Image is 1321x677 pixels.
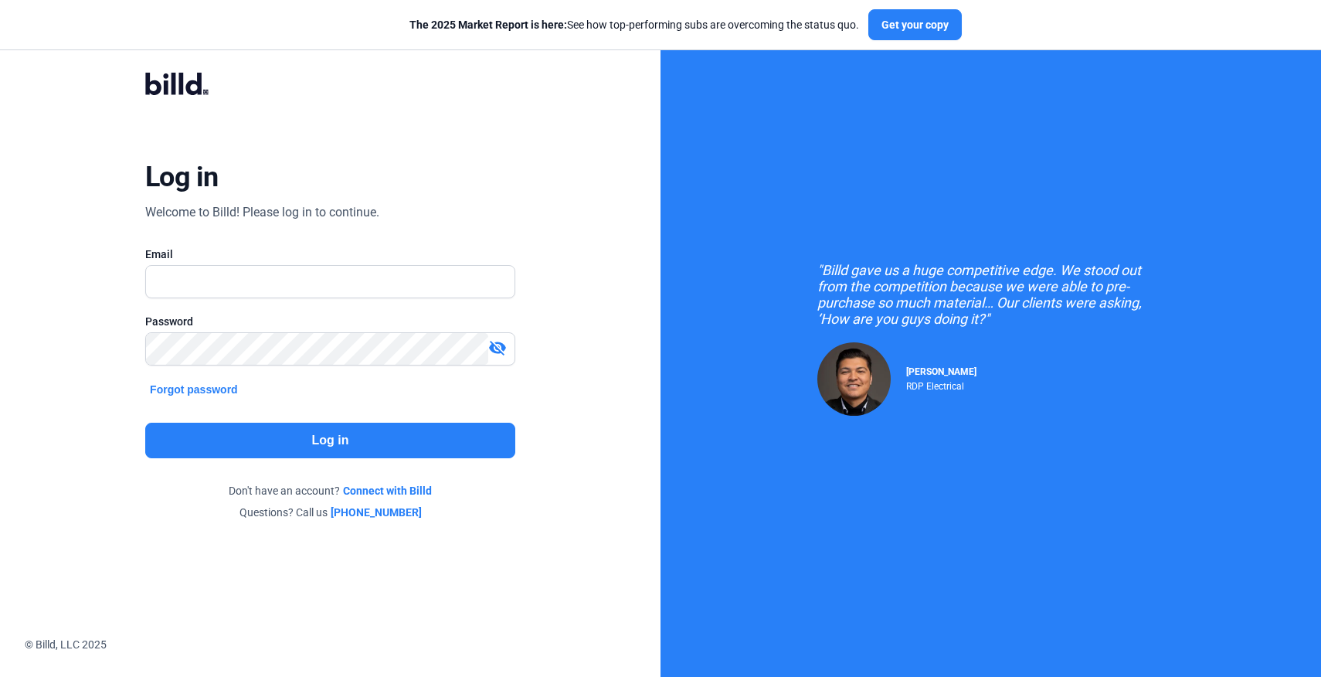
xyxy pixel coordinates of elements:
[145,160,219,194] div: Log in
[409,19,567,31] span: The 2025 Market Report is here:
[817,342,891,416] img: Raul Pacheco
[488,338,507,357] mat-icon: visibility_off
[145,505,515,520] div: Questions? Call us
[145,381,243,398] button: Forgot password
[145,203,379,222] div: Welcome to Billd! Please log in to continue.
[906,366,976,377] span: [PERSON_NAME]
[145,247,515,262] div: Email
[331,505,422,520] a: [PHONE_NUMBER]
[817,262,1165,327] div: "Billd gave us a huge competitive edge. We stood out from the competition because we were able to...
[145,423,515,458] button: Log in
[868,9,962,40] button: Get your copy
[343,483,432,498] a: Connect with Billd
[145,483,515,498] div: Don't have an account?
[145,314,515,329] div: Password
[409,17,859,32] div: See how top-performing subs are overcoming the status quo.
[906,377,976,392] div: RDP Electrical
